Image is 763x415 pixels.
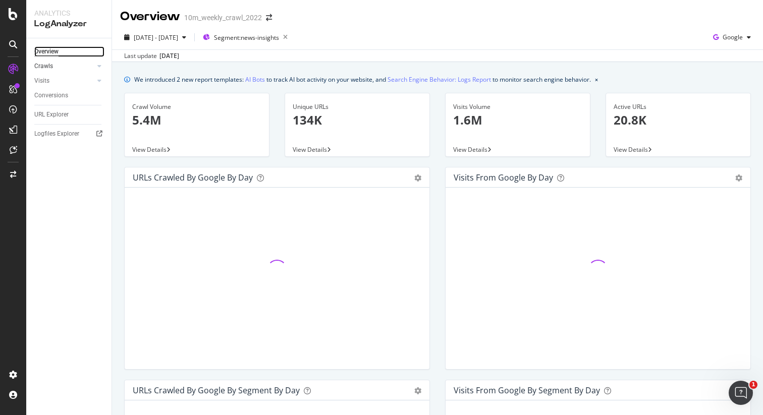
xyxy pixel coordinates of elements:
button: [DATE] - [DATE] [120,29,190,45]
a: Search Engine Behavior: Logs Report [388,74,491,85]
p: 134K [293,111,422,129]
div: arrow-right-arrow-left [266,14,272,21]
div: URLs Crawled by Google by day [133,172,253,183]
button: close banner [592,72,601,87]
img: website_grey.svg [16,26,24,34]
div: Analytics [34,8,103,18]
img: logo_orange.svg [16,16,24,24]
a: Crawls [34,61,94,72]
div: Overview [120,8,180,25]
div: Unique URLs [293,102,422,111]
p: 5.4M [132,111,261,129]
div: Logfiles Explorer [34,129,79,139]
div: Crawls [34,61,53,72]
div: Last update [124,51,179,61]
div: 10m_weekly_crawl_2022 [184,13,262,23]
div: URLs Crawled by Google By Segment By Day [133,385,300,395]
div: Visits from Google by day [454,172,553,183]
img: tab_keywords_by_traffic_grey.svg [102,58,110,67]
span: View Details [453,145,487,154]
span: Segment: news-insights [214,33,279,42]
div: We introduced 2 new report templates: to track AI bot activity on your website, and to monitor se... [134,74,591,85]
a: URL Explorer [34,109,104,120]
a: Logfiles Explorer [34,129,104,139]
span: View Details [293,145,327,154]
a: AI Bots [245,74,265,85]
div: Visits [34,76,49,86]
p: 20.8K [614,111,743,129]
img: tab_domain_overview_orange.svg [29,58,37,67]
div: Domain: [DOMAIN_NAME] [26,26,111,34]
div: gear [414,387,421,394]
div: Visits from Google By Segment By Day [454,385,600,395]
div: Active URLs [614,102,743,111]
button: Google [709,29,755,45]
div: v 4.0.25 [28,16,49,24]
div: [DATE] [159,51,179,61]
div: Overview [34,46,59,57]
button: Segment:news-insights [199,29,292,45]
span: View Details [132,145,167,154]
div: gear [735,174,742,182]
div: Keywords by Traffic [113,60,167,66]
div: gear [414,174,421,182]
a: Conversions [34,90,104,101]
span: Google [723,33,743,41]
div: Domain Overview [40,60,90,66]
p: 1.6M [453,111,582,129]
iframe: Intercom live chat [729,381,753,405]
div: URL Explorer [34,109,69,120]
span: [DATE] - [DATE] [134,33,178,42]
div: Conversions [34,90,68,101]
div: LogAnalyzer [34,18,103,30]
a: Visits [34,76,94,86]
div: Crawl Volume [132,102,261,111]
div: Visits Volume [453,102,582,111]
div: info banner [124,74,751,85]
a: Overview [34,46,104,57]
span: 1 [749,381,757,389]
span: View Details [614,145,648,154]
